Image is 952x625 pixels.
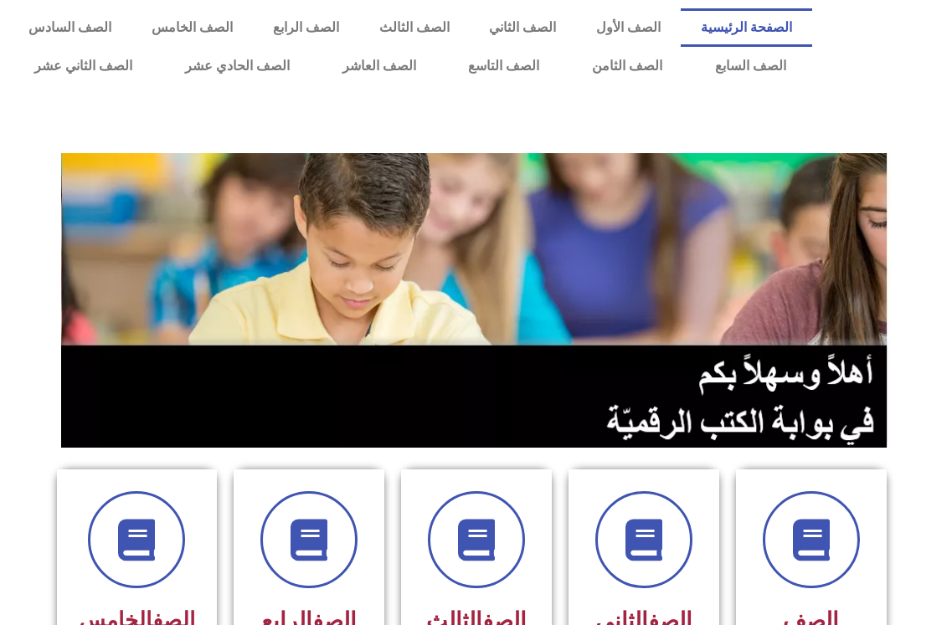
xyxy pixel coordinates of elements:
[253,8,359,47] a: الصف الرابع
[469,8,576,47] a: الصف الثاني
[159,47,316,85] a: الصف الحادي عشر
[681,8,812,47] a: الصفحة الرئيسية
[359,8,470,47] a: الصف الثالث
[442,47,566,85] a: الصف التاسع
[576,8,681,47] a: الصف الأول
[8,8,131,47] a: الصف السادس
[688,47,812,85] a: الصف السابع
[566,47,689,85] a: الصف الثامن
[131,8,253,47] a: الصف الخامس
[8,47,159,85] a: الصف الثاني عشر
[316,47,442,85] a: الصف العاشر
